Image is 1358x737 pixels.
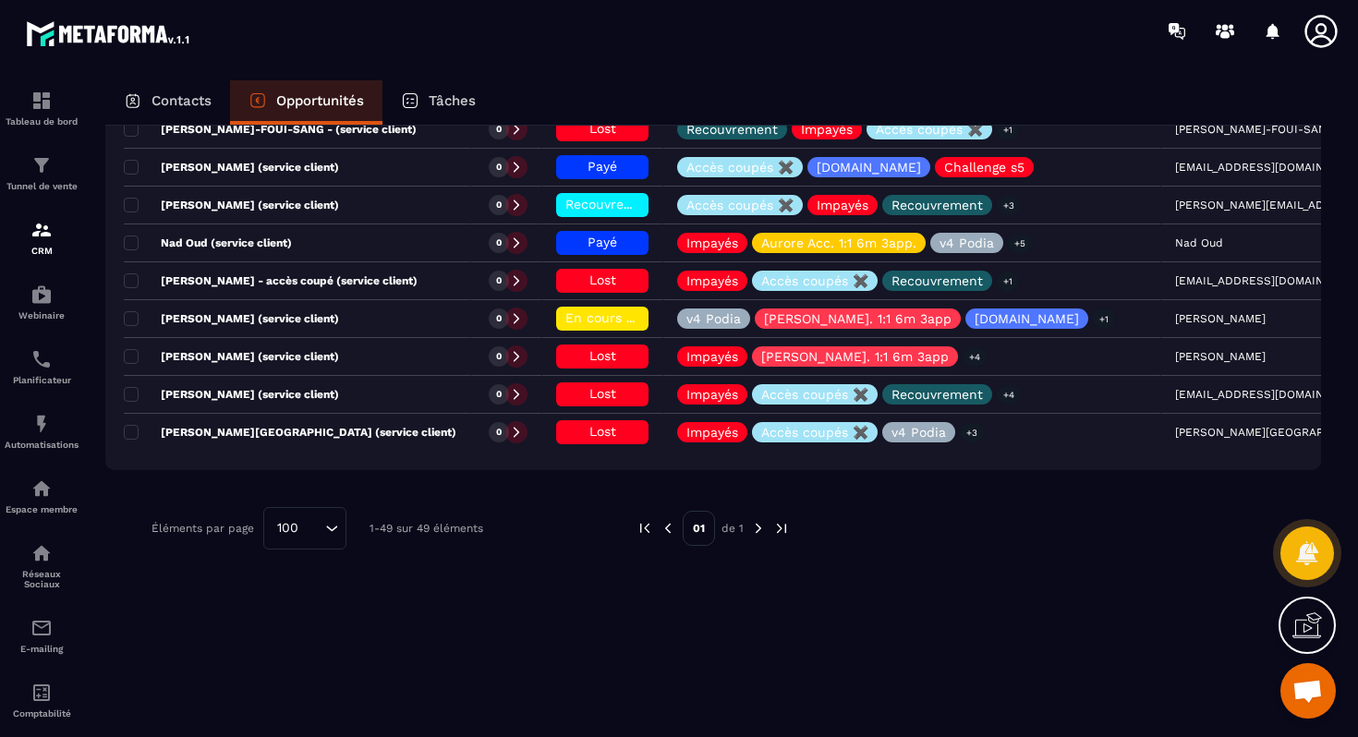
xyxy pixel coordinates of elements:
p: Accès coupés ✖️ [686,199,794,211]
p: Accès coupés ✖️ [761,426,868,439]
img: prev [637,520,653,537]
span: Payé [588,159,617,174]
input: Search for option [305,518,321,538]
p: 0 [496,426,502,439]
p: Tableau de bord [5,116,79,127]
p: [PERSON_NAME] (service client) [124,387,339,402]
img: next [750,520,767,537]
p: [PERSON_NAME] (service client) [124,160,339,175]
img: formation [30,154,53,176]
a: Ouvrir le chat [1280,663,1336,719]
a: automationsautomationsEspace membre [5,464,79,528]
p: Nad Oud (service client) [124,236,292,250]
p: Accès coupés ✖️ [686,161,794,174]
p: Challenge s5 [944,161,1025,174]
p: Comptabilité [5,708,79,719]
p: 0 [496,350,502,363]
span: Lost [589,386,616,401]
span: Lost [589,272,616,287]
img: email [30,617,53,639]
span: Lost [589,348,616,363]
p: 0 [496,199,502,211]
img: social-network [30,542,53,564]
p: Contacts [152,92,212,109]
p: [PERSON_NAME]-FOUI-SANG - (service client) [124,122,417,137]
span: En cours de régularisation [565,310,734,325]
a: automationsautomationsAutomatisations [5,399,79,464]
p: Webinaire [5,310,79,320]
img: automations [30,413,53,435]
img: automations [30,477,53,500]
p: CRM [5,246,79,256]
p: Tâches [429,92,476,109]
a: accountantaccountantComptabilité [5,668,79,732]
a: Opportunités [230,80,382,125]
p: Automatisations [5,440,79,450]
p: v4 Podia [686,312,741,325]
p: 0 [496,161,502,174]
a: automationsautomationsWebinaire [5,270,79,334]
p: 01 [683,511,715,546]
p: +4 [997,385,1021,405]
p: Impayés [686,350,738,363]
p: Opportunités [276,92,364,109]
img: scheduler [30,348,53,370]
img: prev [660,520,676,537]
p: de 1 [721,521,744,536]
p: [PERSON_NAME]. 1:1 6m 3app [761,350,949,363]
a: formationformationCRM [5,205,79,270]
img: logo [26,17,192,50]
span: Lost [589,424,616,439]
p: 0 [496,312,502,325]
p: Impayés [686,426,738,439]
p: [PERSON_NAME] (service client) [124,198,339,212]
p: [DOMAIN_NAME] [975,312,1079,325]
p: [PERSON_NAME][GEOGRAPHIC_DATA] (service client) [124,425,456,440]
p: +3 [997,196,1021,215]
img: accountant [30,682,53,704]
p: Impayés [686,388,738,401]
p: 0 [496,236,502,249]
p: +1 [1093,309,1115,329]
p: +5 [1008,234,1032,253]
p: Recouvrement [686,123,778,136]
p: Recouvrement [891,388,983,401]
span: Lost [589,121,616,136]
p: Accès coupés ✖️ [761,274,868,287]
p: Accès coupés ✖️ [761,388,868,401]
p: Réseaux Sociaux [5,569,79,589]
p: +1 [997,120,1019,139]
p: 0 [496,388,502,401]
span: Recouvrement [565,197,657,211]
p: Aurore Acc. 1:1 6m 3app. [761,236,916,249]
p: Impayés [817,199,868,211]
p: [PERSON_NAME] (service client) [124,349,339,364]
p: 1-49 sur 49 éléments [370,522,483,535]
p: Impayés [686,274,738,287]
p: Espace membre [5,504,79,514]
img: formation [30,90,53,112]
p: Recouvrement [891,274,983,287]
p: Éléments par page [152,522,254,535]
p: Tunnel de vente [5,181,79,191]
img: next [773,520,790,537]
p: [DOMAIN_NAME] [817,161,921,174]
p: Recouvrement [891,199,983,211]
p: [PERSON_NAME] (service client) [124,311,339,326]
p: v4 Podia [891,426,946,439]
p: +3 [960,423,984,442]
p: 0 [496,274,502,287]
p: [PERSON_NAME]. 1:1 6m 3app [764,312,952,325]
a: Contacts [105,80,230,125]
p: Accès coupés ✖️ [876,123,983,136]
a: formationformationTableau de bord [5,76,79,140]
a: social-networksocial-networkRéseaux Sociaux [5,528,79,603]
a: schedulerschedulerPlanificateur [5,334,79,399]
div: Search for option [263,507,346,550]
span: 100 [271,518,305,538]
p: [PERSON_NAME] - accès coupé (service client) [124,273,418,288]
span: Payé [588,235,617,249]
p: E-mailing [5,644,79,654]
img: formation [30,219,53,241]
p: Impayés [686,236,738,249]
